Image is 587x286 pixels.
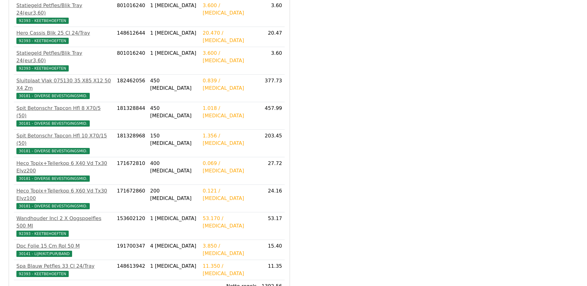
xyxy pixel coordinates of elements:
[16,2,112,17] div: Statiegeld Petfles/Blik Tray 24(eur3,60)
[150,132,198,147] div: 150 [MEDICAL_DATA]
[150,2,198,9] div: 1 [MEDICAL_DATA]
[203,105,257,119] div: 1.018 / [MEDICAL_DATA]
[114,185,148,212] td: 171672860
[259,260,284,280] td: 11.35
[16,77,112,92] div: Sluitplaat Vlak 075130 35 X85 X12 50 X4 Zm
[114,27,148,47] td: 148612644
[16,160,112,175] div: Heco Topix+Tellerkop 6 X40 Vd Tx30 Elvz200
[16,231,69,237] span: 92393 - KEETBEHOEFTEN
[16,203,90,209] span: 30181 - DIVERSE BEVESTIGINGSMID.
[16,38,69,44] span: 92393 - KEETBEHOEFTEN
[16,93,90,99] span: 30181 - DIVERSE BEVESTIGINGSMID.
[203,215,257,230] div: 53.170 / [MEDICAL_DATA]
[16,18,69,24] span: 92393 - KEETBEHOEFTEN
[16,262,112,270] div: Spa Blauw Petfles 33 Cl 24/Tray
[150,77,198,92] div: 450 [MEDICAL_DATA]
[114,212,148,240] td: 153602120
[16,187,112,210] a: Heco Topix+Tellerkop 6 X60 Vd Tx30 Elvz10030181 - DIVERSE BEVESTIGINGSMID.
[259,47,284,75] td: 3.60
[150,105,198,119] div: 450 [MEDICAL_DATA]
[114,102,148,130] td: 181328844
[16,262,112,277] a: Spa Blauw Petfles 33 Cl 24/Tray92393 - KEETBEHOEFTEN
[16,148,90,154] span: 30181 - DIVERSE BEVESTIGINGSMID.
[203,160,257,175] div: 0.069 / [MEDICAL_DATA]
[150,50,198,57] div: 1 [MEDICAL_DATA]
[114,75,148,102] td: 182462056
[16,77,112,99] a: Sluitplaat Vlak 075130 35 X85 X12 50 X4 Zm30181 - DIVERSE BEVESTIGINGSMID.
[16,175,90,182] span: 30181 - DIVERSE BEVESTIGINGSMID.
[203,262,257,277] div: 11.350 / [MEDICAL_DATA]
[114,130,148,157] td: 181328968
[150,160,198,175] div: 400 [MEDICAL_DATA]
[16,187,112,202] div: Heco Topix+Tellerkop 6 X60 Vd Tx30 Elvz100
[259,27,284,47] td: 20.47
[150,262,198,270] div: 1 [MEDICAL_DATA]
[259,102,284,130] td: 457.99
[114,240,148,260] td: 191700347
[150,187,198,202] div: 200 [MEDICAL_DATA]
[203,50,257,64] div: 3.600 / [MEDICAL_DATA]
[259,157,284,185] td: 27.72
[16,65,69,71] span: 92393 - KEETBEHOEFTEN
[16,271,69,277] span: 92393 - KEETBEHOEFTEN
[16,251,72,257] span: 30141 - LIJM/KIT/PUR/BAND
[150,242,198,250] div: 4 [MEDICAL_DATA]
[16,242,112,250] div: Dpc Folie 15 Cm Rol 50 M
[16,120,90,127] span: 30181 - DIVERSE BEVESTIGINGSMID.
[16,50,112,64] div: Statiegeld Petfles/Blik Tray 24(eur3,60)
[203,2,257,17] div: 3.600 / [MEDICAL_DATA]
[16,132,112,147] div: Spit Betonschr Tapcon Hfl 10 X70/15 (50)
[16,2,112,24] a: Statiegeld Petfles/Blik Tray 24(eur3,60)92393 - KEETBEHOEFTEN
[259,240,284,260] td: 15.40
[114,47,148,75] td: 801016240
[16,105,112,119] div: Spit Betonschr Tapcon Hfl 8 X70/5 (50)
[203,187,257,202] div: 0.121 / [MEDICAL_DATA]
[150,215,198,222] div: 1 [MEDICAL_DATA]
[16,215,112,237] a: Wandhouder Incl 2 X Oogspoelfles 500 Ml92393 - KEETBEHOEFTEN
[16,29,112,44] a: Hero Cassis Blik 25 Cl 24/Tray92393 - KEETBEHOEFTEN
[203,132,257,147] div: 1.356 / [MEDICAL_DATA]
[259,130,284,157] td: 203.45
[203,242,257,257] div: 3.850 / [MEDICAL_DATA]
[259,212,284,240] td: 53.17
[259,185,284,212] td: 24.16
[114,157,148,185] td: 171672810
[16,160,112,182] a: Heco Topix+Tellerkop 6 X40 Vd Tx30 Elvz20030181 - DIVERSE BEVESTIGINGSMID.
[259,75,284,102] td: 377.73
[150,29,198,37] div: 1 [MEDICAL_DATA]
[114,260,148,280] td: 148613942
[16,215,112,230] div: Wandhouder Incl 2 X Oogspoelfles 500 Ml
[203,77,257,92] div: 0.839 / [MEDICAL_DATA]
[203,29,257,44] div: 20.470 / [MEDICAL_DATA]
[16,132,112,154] a: Spit Betonschr Tapcon Hfl 10 X70/15 (50)30181 - DIVERSE BEVESTIGINGSMID.
[16,242,112,257] a: Dpc Folie 15 Cm Rol 50 M30141 - LIJM/KIT/PUR/BAND
[16,105,112,127] a: Spit Betonschr Tapcon Hfl 8 X70/5 (50)30181 - DIVERSE BEVESTIGINGSMID.
[16,29,112,37] div: Hero Cassis Blik 25 Cl 24/Tray
[16,50,112,72] a: Statiegeld Petfles/Blik Tray 24(eur3,60)92393 - KEETBEHOEFTEN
